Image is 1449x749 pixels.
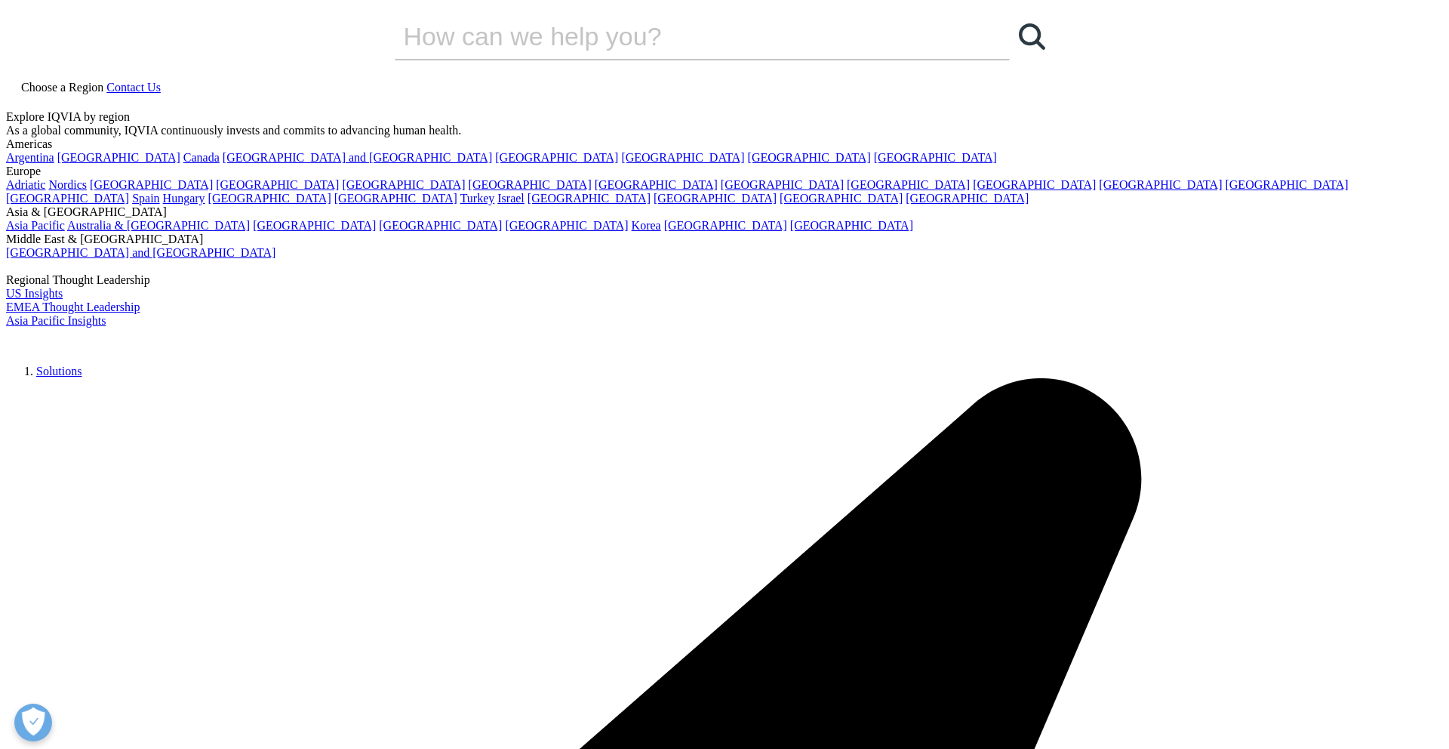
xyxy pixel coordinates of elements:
a: EMEA Thought Leadership [6,301,140,313]
a: [GEOGRAPHIC_DATA] [847,178,970,191]
div: Americas [6,137,1443,151]
a: [GEOGRAPHIC_DATA] [505,219,628,232]
a: Asia Pacific [6,219,65,232]
a: Solutions [36,365,82,378]
div: Regional Thought Leadership [6,273,1443,287]
input: Recherche [395,14,967,59]
a: [GEOGRAPHIC_DATA] [654,192,777,205]
a: [GEOGRAPHIC_DATA] [57,151,180,164]
a: [GEOGRAPHIC_DATA] and [GEOGRAPHIC_DATA] [223,151,492,164]
a: [GEOGRAPHIC_DATA] [216,178,339,191]
a: [GEOGRAPHIC_DATA] [721,178,844,191]
a: [GEOGRAPHIC_DATA] [90,178,213,191]
a: [GEOGRAPHIC_DATA] [621,151,744,164]
a: Argentina [6,151,54,164]
div: Middle East & [GEOGRAPHIC_DATA] [6,233,1443,246]
a: [GEOGRAPHIC_DATA] [208,192,331,205]
a: [GEOGRAPHIC_DATA] [495,151,618,164]
svg: Search [1019,23,1045,50]
a: [GEOGRAPHIC_DATA] [6,192,129,205]
a: [GEOGRAPHIC_DATA] [780,192,903,205]
div: Europe [6,165,1443,178]
a: [GEOGRAPHIC_DATA] and [GEOGRAPHIC_DATA] [6,246,275,259]
a: [GEOGRAPHIC_DATA] [874,151,997,164]
button: Open Preferences [14,704,52,741]
a: US Insights [6,287,63,300]
a: [GEOGRAPHIC_DATA] [1225,178,1348,191]
span: Choose a Region [21,81,103,94]
a: Korea [632,219,661,232]
div: Explore IQVIA by region [6,110,1443,124]
a: [GEOGRAPHIC_DATA] [790,219,913,232]
a: Adriatic [6,178,45,191]
a: Nordics [48,178,87,191]
a: Turkey [460,192,495,205]
a: [GEOGRAPHIC_DATA] [664,219,787,232]
a: Canada [183,151,220,164]
a: Israel [497,192,525,205]
a: Hungary [163,192,205,205]
a: Spain [132,192,159,205]
a: [GEOGRAPHIC_DATA] [469,178,592,191]
a: Australia & [GEOGRAPHIC_DATA] [67,219,250,232]
a: [GEOGRAPHIC_DATA] [973,178,1096,191]
a: Recherche [1010,14,1055,59]
div: As a global community, IQVIA continuously invests and commits to advancing human health. [6,124,1443,137]
a: [GEOGRAPHIC_DATA] [342,178,465,191]
a: [GEOGRAPHIC_DATA] [253,219,376,232]
a: [GEOGRAPHIC_DATA] [595,178,718,191]
a: Contact Us [106,81,161,94]
a: [GEOGRAPHIC_DATA] [1099,178,1222,191]
div: Asia & [GEOGRAPHIC_DATA] [6,205,1443,219]
a: [GEOGRAPHIC_DATA] [748,151,871,164]
a: [GEOGRAPHIC_DATA] [379,219,502,232]
a: [GEOGRAPHIC_DATA] [528,192,651,205]
a: [GEOGRAPHIC_DATA] [906,192,1029,205]
a: Asia Pacific Insights [6,314,106,327]
a: [GEOGRAPHIC_DATA] [334,192,457,205]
